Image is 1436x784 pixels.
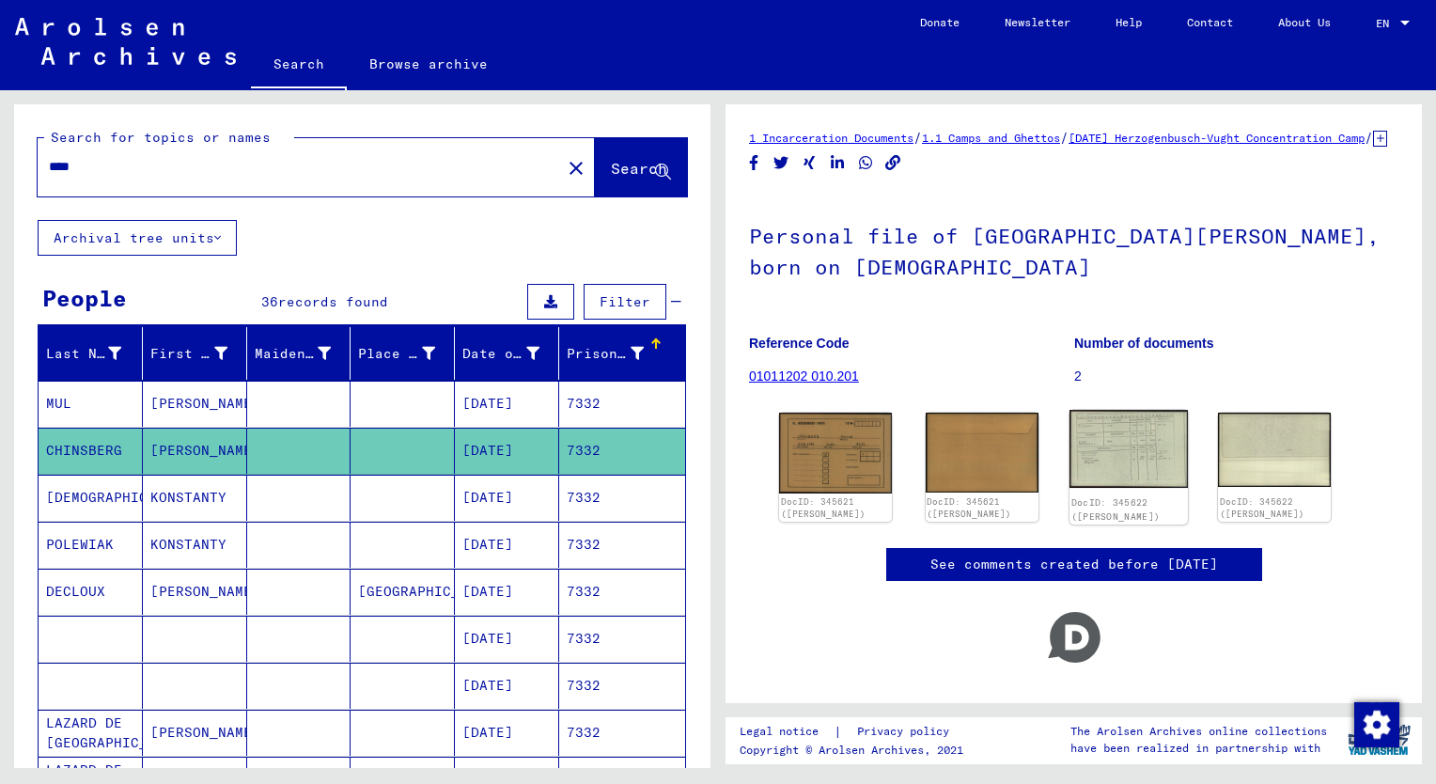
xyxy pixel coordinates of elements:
mat-header-cell: Place of Birth [351,327,455,380]
mat-cell: 7332 [559,522,685,568]
a: Search [251,41,347,90]
span: / [1365,129,1373,146]
mat-cell: 7332 [559,428,685,474]
mat-cell: CHINSBERG [39,428,143,474]
div: First Name [150,344,227,364]
mat-cell: 7332 [559,663,685,709]
div: Last Name [46,338,145,368]
mat-cell: [PERSON_NAME] [143,428,247,474]
button: Filter [584,284,666,320]
button: Share on Twitter [772,151,791,175]
div: | [740,722,972,742]
button: Search [595,138,687,196]
a: DocID: 345621 ([PERSON_NAME]) [927,496,1011,520]
mat-icon: close [565,157,587,180]
mat-cell: 7332 [559,616,685,662]
mat-cell: KONSTANTY [143,475,247,521]
mat-cell: DECLOUX [39,569,143,615]
mat-cell: 7332 [559,569,685,615]
div: Date of Birth [462,344,539,364]
div: Place of Birth [358,344,435,364]
mat-cell: 7332 [559,475,685,521]
a: DocID: 345621 ([PERSON_NAME]) [781,496,866,520]
img: 002.jpg [1218,413,1331,487]
mat-cell: KONSTANTY [143,522,247,568]
mat-header-cell: Last Name [39,327,143,380]
span: 36 [261,293,278,310]
button: Share on Facebook [744,151,764,175]
a: See comments created before [DATE] [930,555,1218,574]
div: Prisoner # [567,344,644,364]
mat-cell: [DATE] [455,616,559,662]
span: Search [611,159,667,178]
p: 2 [1074,367,1398,386]
div: People [42,281,127,315]
a: Browse archive [347,41,510,86]
mat-cell: [PERSON_NAME] [143,381,247,427]
mat-cell: [PERSON_NAME] [143,710,247,756]
a: [DATE] Herzogenbusch-Vught Concentration Camp [1069,131,1365,145]
div: Maiden Name [255,338,355,368]
mat-header-cell: Date of Birth [455,327,559,380]
mat-cell: [DATE] [455,710,559,756]
button: Share on Xing [800,151,819,175]
button: Copy link [883,151,903,175]
mat-cell: [DATE] [455,663,559,709]
mat-cell: [DATE] [455,381,559,427]
mat-cell: [DATE] [455,428,559,474]
span: / [913,129,922,146]
a: DocID: 345622 ([PERSON_NAME]) [1220,496,1304,520]
img: 001.jpg [1069,410,1188,488]
mat-cell: [DATE] [455,475,559,521]
mat-cell: [GEOGRAPHIC_DATA] [351,569,455,615]
div: Maiden Name [255,344,332,364]
mat-label: Search for topics or names [51,129,271,146]
span: EN [1376,17,1397,30]
mat-header-cell: First Name [143,327,247,380]
mat-cell: [DATE] [455,569,559,615]
p: have been realized in partnership with [1070,740,1327,757]
h1: Personal file of [GEOGRAPHIC_DATA][PERSON_NAME], born on [DEMOGRAPHIC_DATA] [749,193,1398,306]
span: records found [278,293,388,310]
button: Share on WhatsApp [856,151,876,175]
mat-cell: [DATE] [455,522,559,568]
a: DocID: 345622 ([PERSON_NAME]) [1070,497,1160,522]
div: Change consent [1353,701,1398,746]
button: Archival tree units [38,220,237,256]
mat-cell: [DEMOGRAPHIC_DATA] [39,475,143,521]
button: Clear [557,149,595,186]
a: 01011202 010.201 [749,368,859,384]
a: 1 Incarceration Documents [749,131,913,145]
div: Last Name [46,344,121,364]
img: Change consent [1354,702,1399,747]
mat-header-cell: Maiden Name [247,327,351,380]
img: 001.jpg [779,413,892,494]
p: The Arolsen Archives online collections [1070,723,1327,740]
div: Date of Birth [462,338,563,368]
button: Share on LinkedIn [828,151,848,175]
mat-cell: [PERSON_NAME] [143,569,247,615]
mat-cell: 7332 [559,710,685,756]
a: 1.1 Camps and Ghettos [922,131,1060,145]
a: Privacy policy [842,722,972,742]
div: Place of Birth [358,338,459,368]
a: Legal notice [740,722,834,742]
img: Arolsen_neg.svg [15,18,236,65]
mat-cell: LAZARD DE [GEOGRAPHIC_DATA] [39,710,143,756]
mat-cell: 7332 [559,381,685,427]
img: 002.jpg [926,413,1038,493]
div: First Name [150,338,251,368]
mat-header-cell: Prisoner # [559,327,685,380]
span: Filter [600,293,650,310]
img: yv_logo.png [1344,716,1414,763]
p: Copyright © Arolsen Archives, 2021 [740,742,972,759]
mat-cell: MUL [39,381,143,427]
b: Number of documents [1074,336,1214,351]
span: / [1060,129,1069,146]
b: Reference Code [749,336,850,351]
div: Prisoner # [567,338,667,368]
mat-cell: POLEWIAK [39,522,143,568]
